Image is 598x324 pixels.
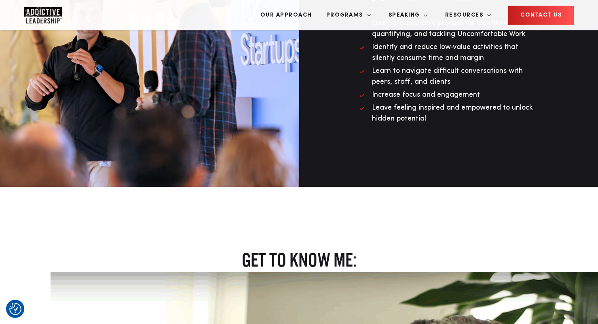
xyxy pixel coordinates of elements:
[372,104,533,122] span: Leave feeling inspired and empowered to unlock hidden potential
[372,67,523,85] span: Learn to navigate difficult conversations with peers, staff, and clients
[24,7,73,23] a: Home
[360,42,538,64] li: Identify and reduce low‑value activities that silently consume time and margin
[9,303,21,315] button: Consent Preferences
[24,7,62,23] img: Company Logo
[508,6,574,25] a: CONTACT US
[51,248,548,272] h2: get to know me:
[372,91,480,98] span: Increase focus and engagement
[9,303,21,315] img: Revisit consent button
